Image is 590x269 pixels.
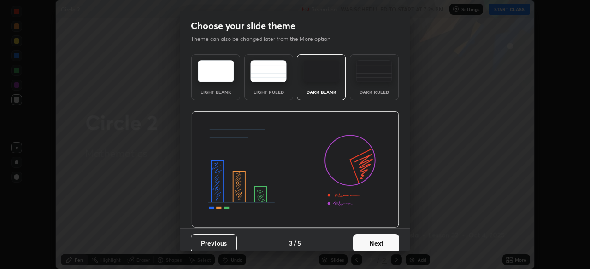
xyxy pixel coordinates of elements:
img: lightRuledTheme.5fabf969.svg [250,60,287,82]
h4: 3 [289,238,293,248]
img: darkRuledTheme.de295e13.svg [356,60,392,82]
button: Next [353,234,399,252]
button: Previous [191,234,237,252]
img: darkTheme.f0cc69e5.svg [303,60,340,82]
h4: / [294,238,296,248]
div: Light Ruled [250,90,287,94]
p: Theme can also be changed later from the More option [191,35,340,43]
img: lightTheme.e5ed3b09.svg [198,60,234,82]
div: Light Blank [197,90,234,94]
h2: Choose your slide theme [191,20,295,32]
div: Dark Blank [303,90,340,94]
div: Dark Ruled [356,90,393,94]
img: darkThemeBanner.d06ce4a2.svg [191,111,399,228]
h4: 5 [297,238,301,248]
